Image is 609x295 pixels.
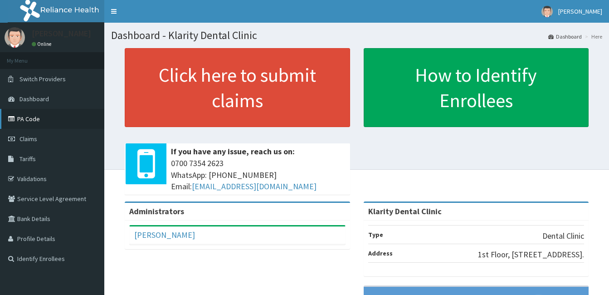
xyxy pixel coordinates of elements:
p: 1st Floor, [STREET_ADDRESS]. [478,249,584,261]
a: Dashboard [548,33,582,40]
a: Click here to submit claims [125,48,350,127]
span: Switch Providers [19,75,66,83]
span: 0700 7354 2623 WhatsApp: [PHONE_NUMBER] Email: [171,157,346,192]
h1: Dashboard - Klarity Dental Clinic [111,29,602,41]
span: Tariffs [19,155,36,163]
p: Dental Clinic [542,230,584,242]
span: [PERSON_NAME] [558,7,602,15]
b: Type [368,231,383,239]
li: Here [583,33,602,40]
strong: Klarity Dental Clinic [368,206,442,216]
b: Administrators [129,206,184,216]
p: [PERSON_NAME] [32,29,91,38]
a: [EMAIL_ADDRESS][DOMAIN_NAME] [192,181,317,192]
a: How to Identify Enrollees [364,48,589,127]
a: [PERSON_NAME] [134,230,195,240]
img: User Image [541,6,553,17]
span: Dashboard [19,95,49,103]
span: Claims [19,135,37,143]
a: Online [32,41,54,47]
img: User Image [5,27,25,48]
b: If you have any issue, reach us on: [171,146,295,157]
b: Address [368,249,393,257]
